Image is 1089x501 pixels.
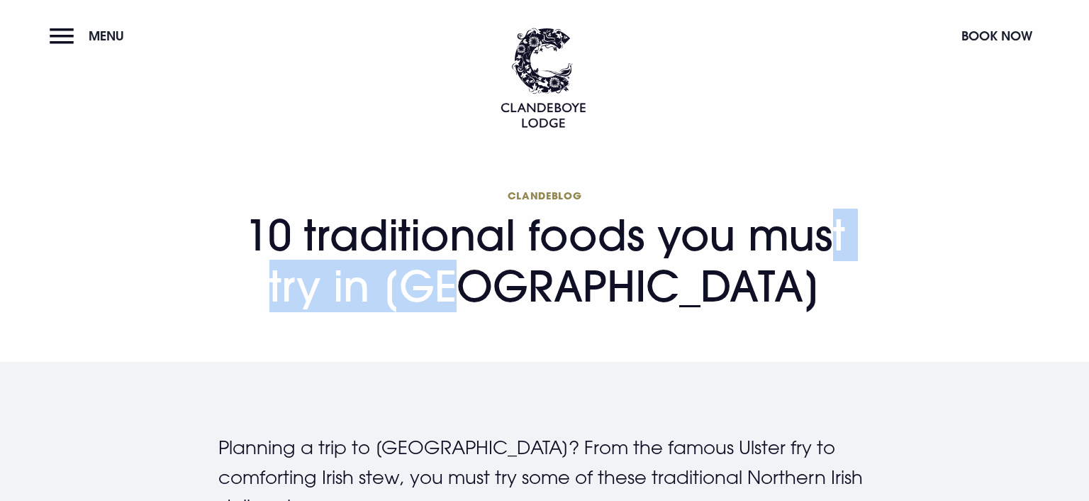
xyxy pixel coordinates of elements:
[501,28,586,128] img: Clandeboye Lodge
[89,28,124,44] span: Menu
[218,189,871,312] h1: 10 traditional foods you must try in [GEOGRAPHIC_DATA]
[954,21,1039,51] button: Book Now
[218,189,871,202] span: Clandeblog
[50,21,131,51] button: Menu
